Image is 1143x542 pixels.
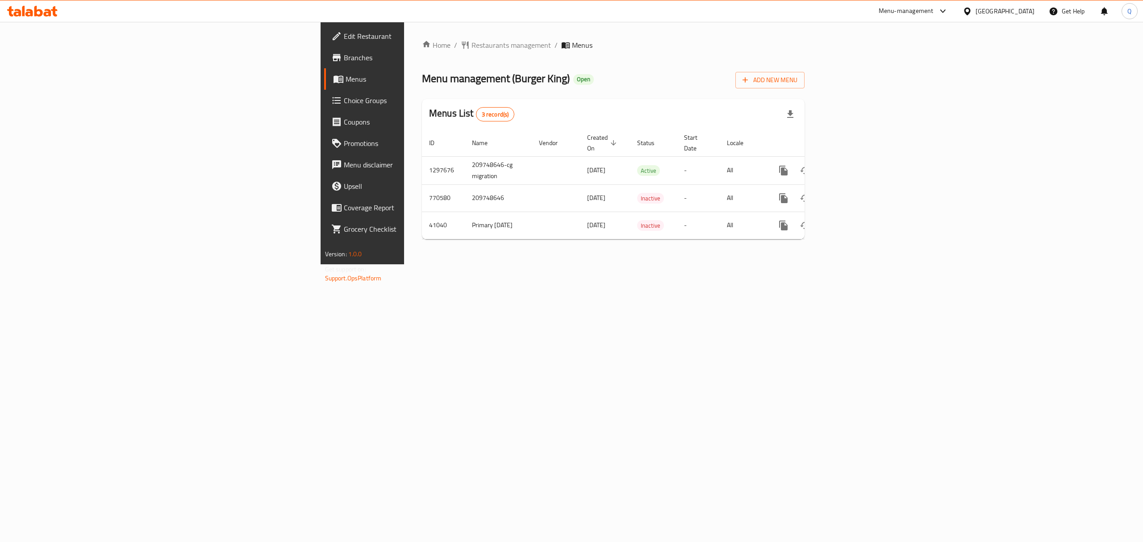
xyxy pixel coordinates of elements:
[677,156,720,184] td: -
[422,40,805,50] nav: breadcrumb
[344,202,505,213] span: Coverage Report
[735,72,805,88] button: Add New Menu
[324,90,512,111] a: Choice Groups
[422,129,866,239] table: enhanced table
[879,6,934,17] div: Menu-management
[344,117,505,127] span: Coupons
[325,263,366,275] span: Get support on:
[344,224,505,234] span: Grocery Checklist
[637,220,664,231] div: Inactive
[429,138,446,148] span: ID
[766,129,866,157] th: Actions
[637,193,664,204] span: Inactive
[476,110,514,119] span: 3 record(s)
[780,104,801,125] div: Export file
[794,188,816,209] button: Change Status
[587,192,605,204] span: [DATE]
[324,218,512,240] a: Grocery Checklist
[429,107,514,121] h2: Menus List
[324,25,512,47] a: Edit Restaurant
[720,212,766,239] td: All
[684,132,709,154] span: Start Date
[637,138,666,148] span: Status
[324,68,512,90] a: Menus
[637,221,664,231] span: Inactive
[743,75,797,86] span: Add New Menu
[587,219,605,231] span: [DATE]
[344,31,505,42] span: Edit Restaurant
[587,164,605,176] span: [DATE]
[325,248,347,260] span: Version:
[773,160,794,181] button: more
[677,184,720,212] td: -
[539,138,569,148] span: Vendor
[344,138,505,149] span: Promotions
[720,184,766,212] td: All
[773,188,794,209] button: more
[587,132,619,154] span: Created On
[573,75,594,83] span: Open
[794,160,816,181] button: Change Status
[324,133,512,154] a: Promotions
[555,40,558,50] li: /
[344,95,505,106] span: Choice Groups
[720,156,766,184] td: All
[325,272,382,284] a: Support.OpsPlatform
[476,107,515,121] div: Total records count
[346,74,505,84] span: Menus
[344,159,505,170] span: Menu disclaimer
[773,215,794,236] button: more
[344,181,505,192] span: Upsell
[637,165,660,176] div: Active
[1127,6,1131,16] span: Q
[637,166,660,176] span: Active
[348,248,362,260] span: 1.0.0
[324,175,512,197] a: Upsell
[727,138,755,148] span: Locale
[324,154,512,175] a: Menu disclaimer
[794,215,816,236] button: Change Status
[324,111,512,133] a: Coupons
[324,47,512,68] a: Branches
[677,212,720,239] td: -
[472,138,499,148] span: Name
[344,52,505,63] span: Branches
[572,40,592,50] span: Menus
[573,74,594,85] div: Open
[976,6,1035,16] div: [GEOGRAPHIC_DATA]
[324,197,512,218] a: Coverage Report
